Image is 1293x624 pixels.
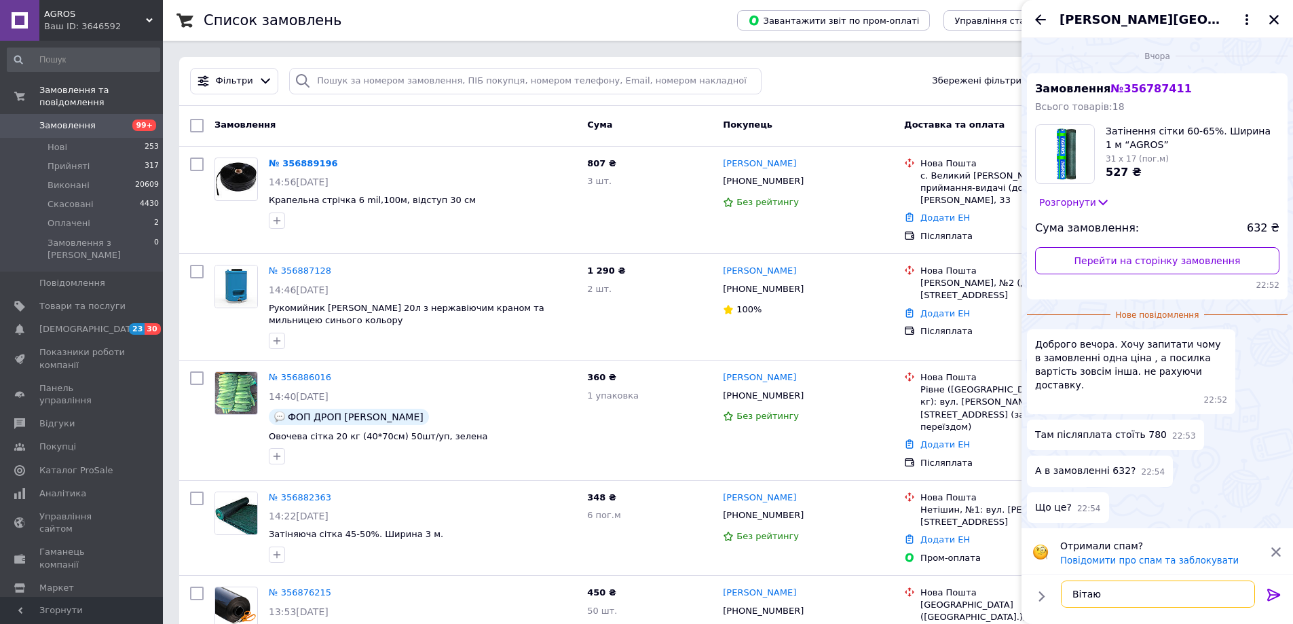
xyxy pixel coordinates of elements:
[269,587,331,598] a: № 356876215
[920,384,1110,433] div: Рівне ([GEOGRAPHIC_DATA].), №13 (до 30 кг): вул. [PERSON_NAME][STREET_ADDRESS] (за залізн. переїз...
[48,217,90,230] span: Оплачені
[269,265,331,276] a: № 356887128
[269,511,329,521] span: 14:22[DATE]
[720,602,806,620] div: [PHONE_NUMBER]
[140,198,159,210] span: 4430
[48,179,90,191] span: Виконані
[1172,430,1196,442] span: 22:53 11.08.2025
[1035,428,1167,442] span: Там післяплата стоїть 780
[920,439,970,449] a: Додати ЕН
[723,120,772,130] span: Покупець
[1060,555,1239,566] button: Повідомити про спам та заблокувати
[587,510,621,520] span: 6 пог.м
[145,141,159,153] span: 253
[39,441,76,453] span: Покупці
[1139,51,1176,62] span: Вчора
[1027,49,1288,62] div: 11.08.2025
[269,529,443,539] a: Затіняюча сітка 45-50%. Ширина 3 м.
[587,587,616,598] span: 450 ₴
[39,488,86,500] span: Аналітика
[1035,82,1192,95] span: Замовлення
[723,371,796,384] a: [PERSON_NAME]
[154,237,159,261] span: 0
[39,300,126,312] span: Товари та послуги
[39,277,105,289] span: Повідомлення
[720,507,806,524] div: [PHONE_NUMBER]
[215,265,257,308] img: Фото товару
[269,606,329,617] span: 13:53[DATE]
[1032,544,1049,560] img: :face_with_monocle:
[39,382,126,407] span: Панель управління
[269,195,476,205] a: Крапельна стрічка 6 mil,100м, відступ 30 см
[39,84,163,109] span: Замовлення та повідомлення
[1110,310,1205,321] span: Нове повідомлення
[723,587,796,600] a: [PERSON_NAME]
[1060,11,1228,29] span: [PERSON_NAME][GEOGRAPHIC_DATA]
[932,75,1024,88] span: Збережені фільтри:
[132,120,156,131] span: 99+
[288,411,424,422] span: ФОП ДРОП [PERSON_NAME]
[135,179,159,191] span: 20609
[723,158,796,170] a: [PERSON_NAME]
[587,120,612,130] span: Cума
[1060,11,1255,29] button: [PERSON_NAME][GEOGRAPHIC_DATA]
[48,141,67,153] span: Нові
[214,265,258,308] a: Фото товару
[1106,154,1169,164] span: 31 x 17 (пог.м)
[269,391,329,402] span: 14:40[DATE]
[274,411,285,422] img: :speech_balloon:
[954,16,1058,26] span: Управління статусами
[39,418,75,430] span: Відгуки
[39,120,96,132] span: Замовлення
[1077,503,1101,515] span: 22:54 11.08.2025
[720,280,806,298] div: [PHONE_NUMBER]
[1061,581,1255,608] textarea: Вітаю
[736,531,799,541] span: Без рейтингу
[215,372,257,414] img: Фото товару
[1204,394,1228,406] span: 22:52 11.08.2025
[214,120,276,130] span: Замовлення
[269,177,329,187] span: 14:56[DATE]
[920,158,1110,170] div: Нова Пошта
[48,237,154,261] span: Замовлення з [PERSON_NAME]
[39,323,140,335] span: [DEMOGRAPHIC_DATA]
[214,158,258,201] a: Фото товару
[1106,124,1279,151] span: Затінення сітки 60-65%. Ширина 1 м “AGROS”
[215,161,257,198] img: Фото товару
[943,10,1069,31] button: Управління статусами
[1035,464,1136,478] span: А в замовленні 632?
[736,411,799,421] span: Без рейтингу
[1032,12,1049,28] button: Назад
[39,511,126,535] span: Управління сайтом
[39,582,74,594] span: Маркет
[289,68,762,94] input: Пошук за номером замовлення, ПІБ покупця, номером телефону, Email, номером накладної
[1035,337,1227,392] span: Доброго вечора. Хочу запитати чому в замовленні одна ціна , а посилка вартість зовсім інша. не ра...
[723,265,796,278] a: [PERSON_NAME]
[1035,195,1114,210] button: Розгорнути
[39,546,126,570] span: Гаманець компанії
[748,14,919,26] span: Завантажити звіт по пром-оплаті
[1035,101,1125,112] span: Всього товарів: 18
[920,587,1110,599] div: Нова Пошта
[44,20,163,33] div: Ваш ID: 3646592
[1266,12,1282,28] button: Закрити
[1035,500,1072,515] span: Що це?
[48,198,94,210] span: Скасовані
[587,158,616,168] span: 807 ₴
[920,504,1110,528] div: Нетішин, №1: вул. [PERSON_NAME][STREET_ADDRESS]
[269,431,487,441] a: Овочева сітка 20 кг (40*70см) 50шт/уп, зелена
[1035,221,1139,236] span: Сума замовлення:
[587,372,616,382] span: 360 ₴
[737,10,930,31] button: Завантажити звіт по пром-оплаті
[216,75,253,88] span: Фільтри
[214,492,258,535] a: Фото товару
[1032,587,1050,605] button: Показати кнопки
[129,323,145,335] span: 23
[145,323,160,335] span: 30
[269,303,544,326] a: Рукомийник [PERSON_NAME] 20л з нержавіючим краном та мильницею синього кольору
[920,170,1110,207] div: с. Великий [PERSON_NAME], Пункт приймання-видачі (до 30 кг): вул. [PERSON_NAME], 33
[145,160,159,172] span: 317
[920,277,1110,301] div: [PERSON_NAME], №2 (до 30 кг): вул. [STREET_ADDRESS]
